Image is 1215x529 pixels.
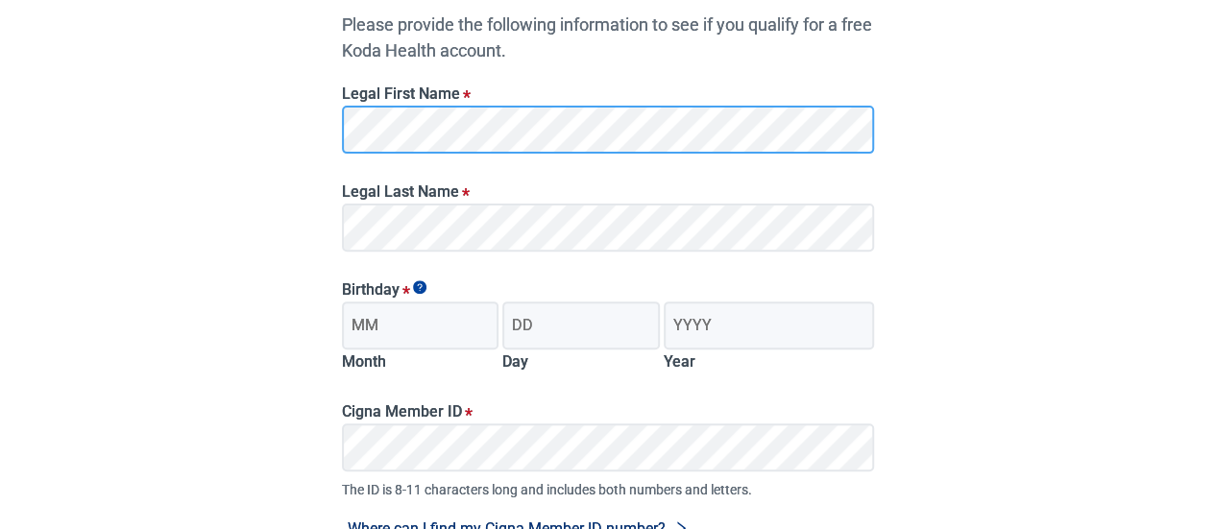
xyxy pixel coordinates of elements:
label: Legal Last Name [342,182,874,201]
input: Birth year [664,301,873,349]
legend: Birthday [342,280,874,299]
label: Day [502,352,528,371]
span: Show tooltip [413,280,426,294]
span: The ID is 8-11 characters long and includes both numbers and letters. [342,479,874,500]
p: Please provide the following information to see if you qualify for a free Koda Health account. [342,12,874,63]
label: Legal First Name [342,84,874,103]
label: Year [664,352,695,371]
label: Cigna Member ID [342,402,874,421]
input: Birth month [342,301,499,349]
label: Month [342,352,386,371]
input: Birth day [502,301,660,349]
